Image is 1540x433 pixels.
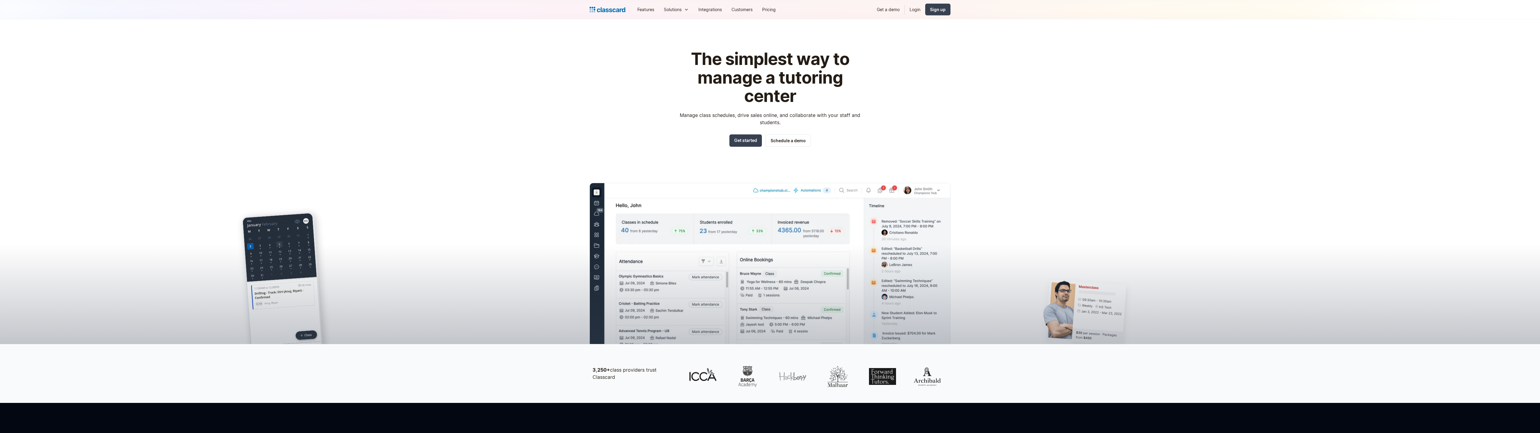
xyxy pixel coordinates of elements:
a: Get a demo [872,3,904,16]
a: Customers [727,3,757,16]
a: Login [905,3,925,16]
a: Features [633,3,659,16]
h1: The simplest way to manage a tutoring center [675,50,866,106]
div: Solutions [664,6,682,13]
a: Schedule a demo [765,134,811,147]
strong: 3,250+ [593,367,610,373]
a: Get started [729,134,762,147]
p: class providers trust Classcard [593,366,677,381]
div: Sign up [930,6,946,13]
a: Sign up [925,4,950,15]
a: Pricing [757,3,781,16]
p: Manage class schedules, drive sales online, and collaborate with your staff and students. [675,112,866,126]
div: Solutions [659,3,694,16]
a: Integrations [694,3,727,16]
a: Logo [590,5,625,14]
